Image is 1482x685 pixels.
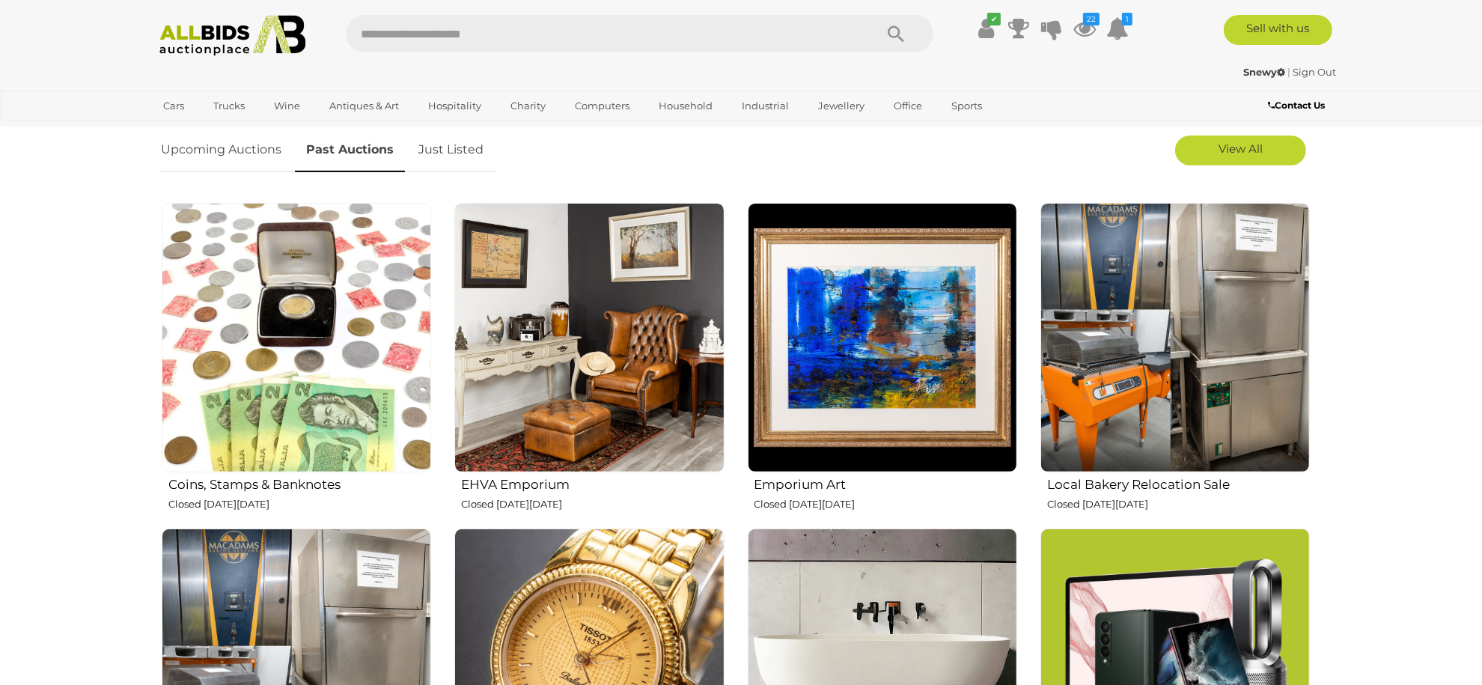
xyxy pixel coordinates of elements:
[168,474,431,492] h2: Coins, Stamps & Banknotes
[987,13,1001,25] i: ✔
[454,202,724,517] a: EHVA Emporium Closed [DATE][DATE]
[1224,15,1332,45] a: Sell with us
[501,94,555,118] a: Charity
[1243,66,1287,78] a: Snewy
[151,15,314,56] img: Allbids.com.au
[320,94,409,118] a: Antiques & Art
[1175,136,1306,165] a: View All
[748,203,1017,472] img: Emporium Art
[1073,15,1096,42] a: 22
[884,94,932,118] a: Office
[461,496,724,513] p: Closed [DATE][DATE]
[1243,66,1285,78] strong: Snewy
[747,202,1017,517] a: Emporium Art Closed [DATE][DATE]
[1040,202,1310,517] a: Local Bakery Relocation Sale Closed [DATE][DATE]
[754,496,1017,513] p: Closed [DATE][DATE]
[168,496,431,513] p: Closed [DATE][DATE]
[418,94,491,118] a: Hospitality
[754,474,1017,492] h2: Emporium Art
[454,203,724,472] img: EHVA Emporium
[153,94,194,118] a: Cars
[161,128,293,172] a: Upcoming Auctions
[153,118,279,143] a: [GEOGRAPHIC_DATA]
[1047,496,1310,513] p: Closed [DATE][DATE]
[407,128,495,172] a: Just Listed
[161,202,431,517] a: Coins, Stamps & Banknotes Closed [DATE][DATE]
[204,94,254,118] a: Trucks
[732,94,799,118] a: Industrial
[1122,13,1132,25] i: 1
[461,474,724,492] h2: EHVA Emporium
[1219,141,1263,156] span: View All
[859,15,933,52] button: Search
[162,203,431,472] img: Coins, Stamps & Banknotes
[1268,100,1325,111] b: Contact Us
[1106,15,1129,42] a: 1
[1268,97,1329,114] a: Contact Us
[565,94,639,118] a: Computers
[1287,66,1290,78] span: |
[1040,203,1310,472] img: Local Bakery Relocation Sale
[649,94,722,118] a: Household
[1293,66,1336,78] a: Sign Out
[975,15,997,42] a: ✔
[1047,474,1310,492] h2: Local Bakery Relocation Sale
[1083,13,1100,25] i: 22
[942,94,992,118] a: Sports
[808,94,874,118] a: Jewellery
[264,94,310,118] a: Wine
[295,128,405,172] a: Past Auctions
